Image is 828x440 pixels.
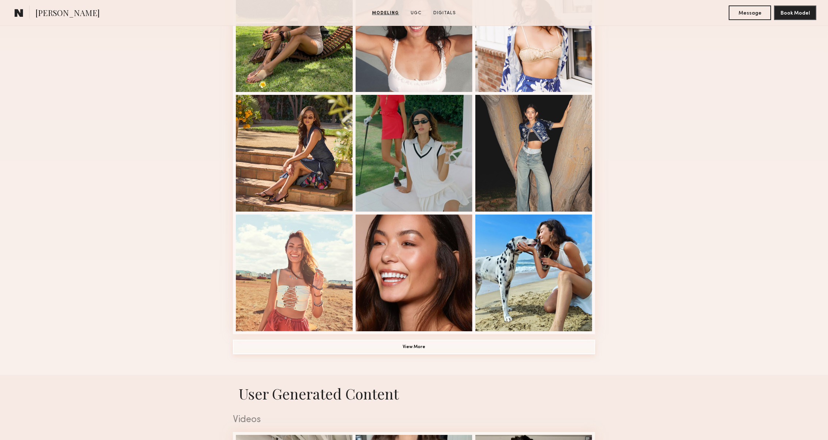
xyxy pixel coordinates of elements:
[369,10,402,16] a: Modeling
[774,9,816,16] a: Book Model
[35,7,100,20] span: [PERSON_NAME]
[408,10,425,16] a: UGC
[774,5,816,20] button: Book Model
[227,384,601,403] h1: User Generated Content
[729,5,771,20] button: Message
[233,340,595,354] button: View More
[233,415,595,425] div: Videos
[430,10,459,16] a: Digitals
